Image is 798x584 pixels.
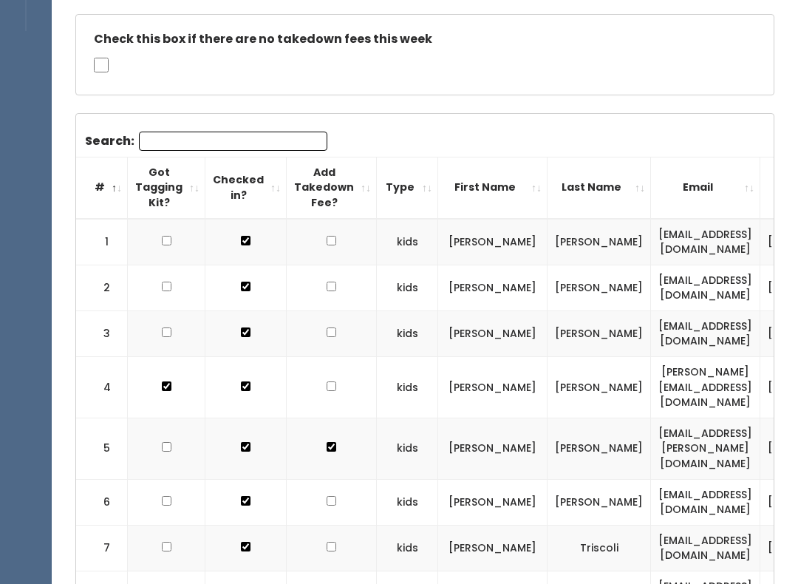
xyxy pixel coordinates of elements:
th: Type: activate to sort column ascending [377,157,438,218]
td: kids [377,265,438,310]
th: Email: activate to sort column ascending [651,157,760,218]
td: 4 [76,357,128,418]
td: kids [377,525,438,571]
td: [PERSON_NAME][EMAIL_ADDRESS][DOMAIN_NAME] [651,357,760,418]
td: 3 [76,310,128,356]
td: [EMAIL_ADDRESS][DOMAIN_NAME] [651,265,760,310]
td: [EMAIL_ADDRESS][DOMAIN_NAME] [651,525,760,571]
td: [PERSON_NAME] [548,265,651,310]
th: #: activate to sort column descending [76,157,128,218]
td: [PERSON_NAME] [548,219,651,265]
td: [PERSON_NAME] [548,310,651,356]
label: Search: [85,132,327,151]
td: [PERSON_NAME] [548,418,651,479]
th: First Name: activate to sort column ascending [438,157,548,218]
td: [PERSON_NAME] [438,219,548,265]
td: [EMAIL_ADDRESS][PERSON_NAME][DOMAIN_NAME] [651,418,760,479]
td: 6 [76,479,128,525]
td: [PERSON_NAME] [438,479,548,525]
td: kids [377,418,438,479]
td: 5 [76,418,128,479]
td: [PERSON_NAME] [438,357,548,418]
input: Search: [139,132,327,151]
td: [PERSON_NAME] [438,310,548,356]
td: [PERSON_NAME] [438,418,548,479]
td: kids [377,310,438,356]
th: Got Tagging Kit?: activate to sort column ascending [128,157,205,218]
td: 7 [76,525,128,571]
td: [PERSON_NAME] [548,357,651,418]
td: kids [377,479,438,525]
td: 2 [76,265,128,310]
td: [EMAIL_ADDRESS][DOMAIN_NAME] [651,310,760,356]
td: [PERSON_NAME] [548,479,651,525]
td: kids [377,357,438,418]
td: Triscoli [548,525,651,571]
th: Last Name: activate to sort column ascending [548,157,651,218]
td: [PERSON_NAME] [438,265,548,310]
th: Add Takedown Fee?: activate to sort column ascending [287,157,377,218]
h5: Check this box if there are no takedown fees this week [94,33,756,46]
td: 1 [76,219,128,265]
td: [EMAIL_ADDRESS][DOMAIN_NAME] [651,479,760,525]
td: [EMAIL_ADDRESS][DOMAIN_NAME] [651,219,760,265]
th: Checked in?: activate to sort column ascending [205,157,287,218]
td: kids [377,219,438,265]
td: [PERSON_NAME] [438,525,548,571]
